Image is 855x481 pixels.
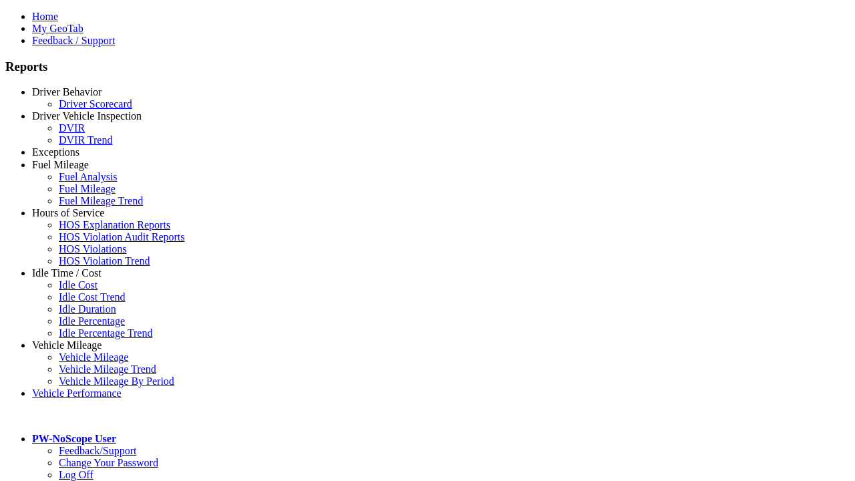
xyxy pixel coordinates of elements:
a: Idle Duration [59,303,116,315]
a: Idle Time / Cost [32,267,102,279]
a: Critical Engine Events [59,158,156,170]
a: Vehicle Mileage Trend [59,363,156,375]
a: DVIR [59,122,85,134]
a: Vehicle Mileage [32,339,102,351]
a: HOS Violations [59,243,126,255]
a: Driver Scorecard [59,98,132,110]
a: Fuel Mileage [59,183,116,194]
a: My GeoTab [32,23,83,34]
a: Fuel Analysis [59,171,118,182]
a: Driver Vehicle Inspection [32,110,142,122]
a: DVIR Trend [59,134,112,146]
a: Change Your Password [59,457,158,468]
a: HOS Violation Audit Reports [59,231,185,243]
a: HOS Violation Trend [59,255,150,267]
a: Vehicle Performance [32,387,122,399]
a: Idle Cost Trend [59,291,126,303]
a: Log Off [59,469,94,480]
a: Idle Percentage [59,315,125,327]
a: HOS Explanation Reports [59,219,170,230]
a: Fuel Mileage Trend [59,195,143,206]
a: Vehicle Mileage [59,351,128,363]
a: Feedback/Support [59,445,136,456]
a: Home [32,11,58,22]
h3: Reports [5,59,850,74]
a: Feedback / Support [32,35,115,46]
a: Hours of Service [32,207,104,218]
a: Driver Behavior [32,86,102,98]
a: Fuel Mileage [32,159,89,170]
a: Vehicle Mileage By Period [59,375,174,387]
a: Exceptions [32,146,79,158]
a: PW-NoScope User [32,433,116,444]
a: Idle Cost [59,279,98,291]
a: Idle Percentage Trend [59,327,152,339]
